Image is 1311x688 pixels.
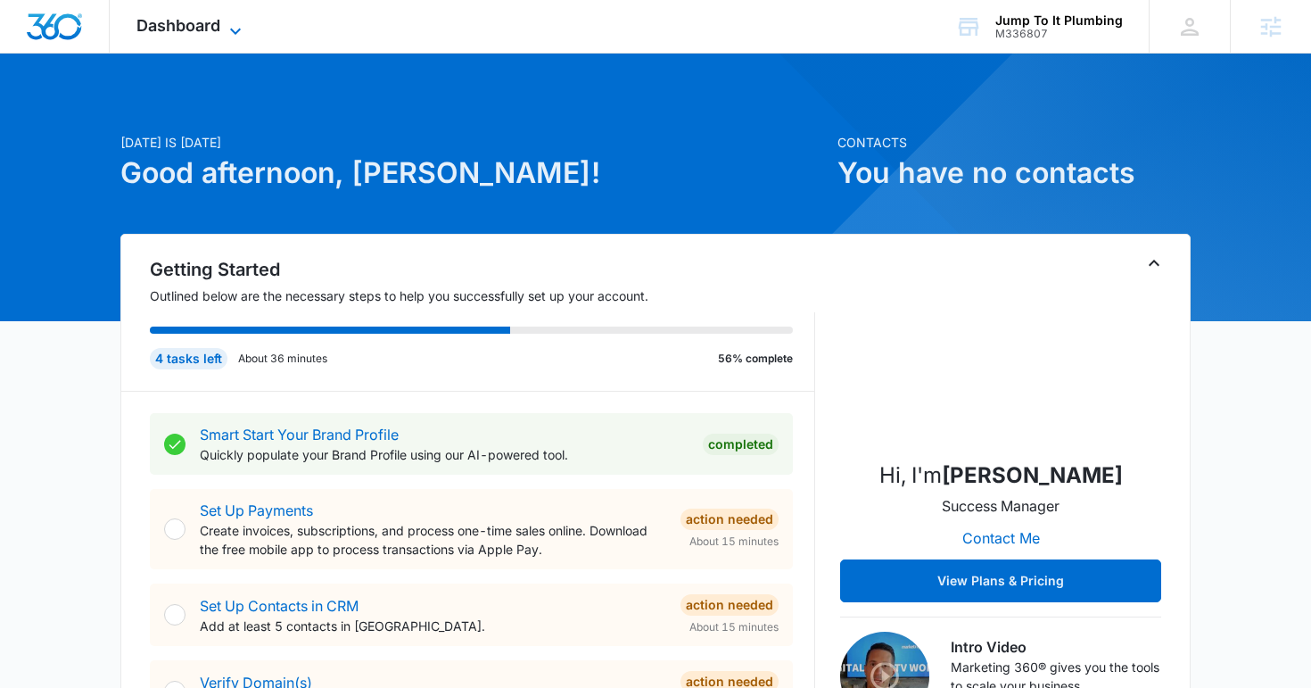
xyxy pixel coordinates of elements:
a: Set Up Contacts in CRM [200,597,359,615]
p: Add at least 5 contacts in [GEOGRAPHIC_DATA]. [200,617,666,635]
p: Contacts [837,133,1191,152]
p: [DATE] is [DATE] [120,133,827,152]
p: Outlined below are the necessary steps to help you successfully set up your account. [150,286,815,305]
p: 56% complete [718,351,793,367]
button: View Plans & Pricing [840,560,1161,602]
h1: Good afternoon, [PERSON_NAME]! [120,152,827,195]
span: About 15 minutes [689,619,779,635]
h3: Intro Video [951,636,1161,658]
p: Create invoices, subscriptions, and process one-time sales online. Download the free mobile app t... [200,521,666,559]
div: 4 tasks left [150,348,227,369]
div: Action Needed [680,594,779,616]
div: account name [995,13,1123,28]
p: Success Manager [942,495,1060,517]
p: Hi, I'm [879,460,1123,492]
p: Quickly populate your Brand Profile using our AI-powered tool. [200,445,688,464]
img: Kadin Cathey [911,267,1090,445]
h1: You have no contacts [837,152,1191,195]
div: Completed [703,434,779,455]
span: Dashboard [136,16,220,35]
div: Action Needed [680,509,779,530]
button: Contact Me [944,517,1058,560]
a: Smart Start Your Brand Profile [200,426,399,443]
a: Set Up Payments [200,501,313,519]
button: Toggle Collapse [1143,253,1165,274]
div: account id [995,28,1123,40]
span: About 15 minutes [689,534,779,550]
h2: Getting Started [150,256,815,283]
p: About 36 minutes [238,351,327,367]
strong: [PERSON_NAME] [942,462,1123,488]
